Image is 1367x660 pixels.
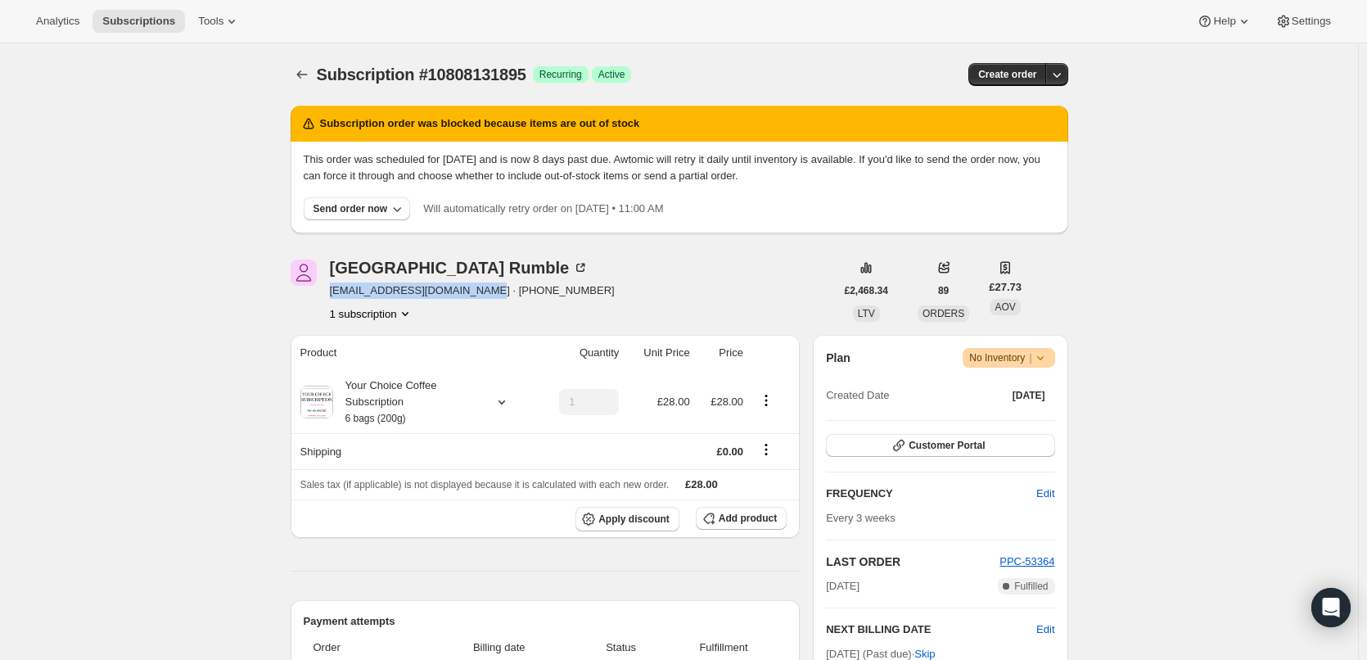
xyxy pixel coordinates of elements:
span: Apply discount [598,513,670,526]
span: Fulfillment [670,640,777,656]
th: Product [291,335,537,371]
span: Alexandria Rumble [291,260,317,286]
span: Subscription #10808131895 [317,66,526,84]
button: Edit [1026,481,1064,507]
span: Add product [719,512,777,525]
h2: Payment attempts [304,613,787,630]
button: Customer Portal [826,434,1054,457]
p: Will automatically retry order on [DATE] • 11:00 AM [423,201,663,217]
button: PPC-53364 [999,554,1054,570]
button: Send order now [304,197,411,220]
th: Quantity [536,335,624,371]
th: Price [695,335,748,371]
span: Settings [1292,15,1331,28]
button: Apply discount [575,507,679,531]
div: Open Intercom Messenger [1311,588,1351,627]
span: Status [581,640,661,656]
h2: Subscription order was blocked because items are out of stock [320,115,640,132]
span: £2,468.34 [845,284,888,297]
span: £28.00 [685,478,718,490]
span: Fulfilled [1014,580,1048,593]
button: [DATE] [1003,384,1055,407]
div: Send order now [314,202,388,215]
th: Unit Price [624,335,694,371]
h2: LAST ORDER [826,554,999,570]
button: Create order [968,63,1046,86]
button: Add product [696,507,787,530]
button: £2,468.34 [835,279,898,302]
span: Tools [198,15,223,28]
span: Create order [978,68,1036,81]
div: [GEOGRAPHIC_DATA] Rumble [330,260,589,276]
span: Recurring [539,68,582,81]
button: Help [1187,10,1261,33]
button: Analytics [26,10,89,33]
span: Analytics [36,15,79,28]
span: Active [598,68,625,81]
button: Settings [1265,10,1341,33]
span: | [1029,351,1031,364]
span: [EMAIL_ADDRESS][DOMAIN_NAME] · [PHONE_NUMBER] [330,283,615,299]
button: Product actions [753,391,779,409]
h2: Plan [826,350,850,366]
span: Subscriptions [102,15,175,28]
span: £28.00 [711,396,743,408]
button: Subscriptions [291,63,314,86]
a: PPC-53364 [999,555,1054,567]
small: 6 bags (200g) [345,413,406,424]
h2: FREQUENCY [826,486,1036,502]
span: Billing date [426,640,571,656]
span: AOV [995,301,1015,313]
span: LTV [858,308,875,319]
span: Created Date [826,387,889,404]
th: Shipping [291,433,537,469]
span: £27.73 [989,279,1022,296]
span: ORDERS [923,308,964,319]
button: Tools [188,10,250,33]
span: 89 [938,284,949,297]
div: Your Choice Coffee Subscription [333,377,480,427]
button: Subscriptions [92,10,185,33]
span: [DATE] [826,578,859,594]
span: Edit [1036,486,1054,502]
span: Help [1213,15,1235,28]
button: Edit [1036,622,1054,638]
span: £28.00 [657,396,690,408]
button: Shipping actions [753,441,779,459]
img: product img [300,386,333,418]
button: 89 [928,279,959,302]
p: This order was scheduled for [DATE] and is now 8 days past due. Awtomic will retry it daily until... [304,151,1055,184]
span: Every 3 weeks [826,512,896,524]
span: [DATE] (Past due) · [826,648,935,660]
button: Product actions [330,305,413,322]
span: [DATE] [1013,389,1045,402]
span: Customer Portal [909,439,985,452]
span: No Inventory [969,350,1048,366]
span: £0.00 [716,445,743,458]
h2: NEXT BILLING DATE [826,622,1036,638]
span: Sales tax (if applicable) is not displayed because it is calculated with each new order. [300,479,670,490]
